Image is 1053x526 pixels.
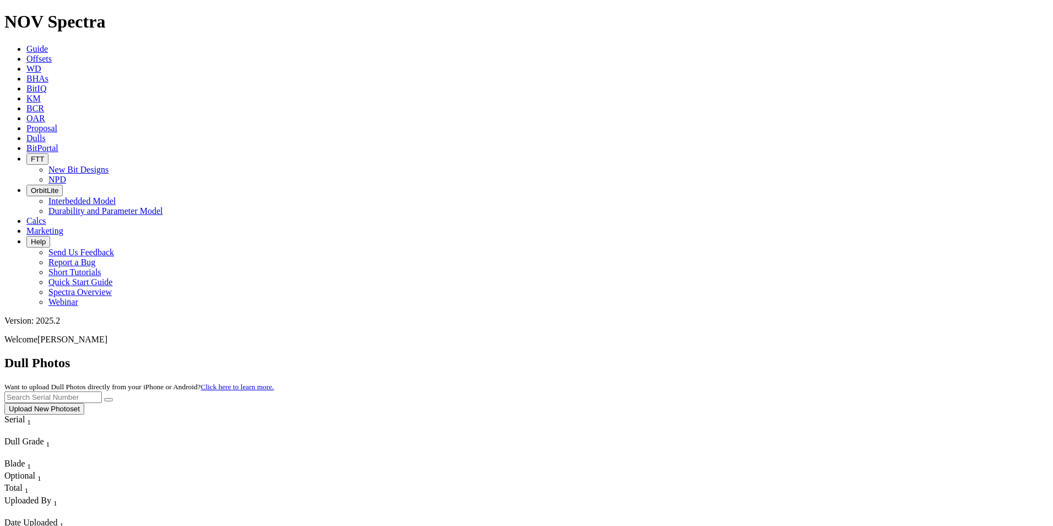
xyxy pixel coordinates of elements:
div: Dull Grade Sort None [4,437,82,449]
div: Sort None [4,415,51,437]
div: Sort None [4,459,43,471]
span: Help [31,238,46,246]
span: Sort None [53,496,57,505]
a: BHAs [26,74,48,83]
span: Uploaded By [4,496,51,505]
p: Welcome [4,335,1049,345]
a: New Bit Designs [48,165,108,174]
a: Marketing [26,226,63,235]
div: Sort None [4,437,82,459]
a: Dulls [26,133,46,143]
span: Sort None [46,437,50,446]
span: Total [4,483,23,492]
span: Dull Grade [4,437,44,446]
a: KM [26,94,41,103]
sub: 1 [37,474,41,482]
a: Calcs [26,216,46,226]
span: Sort None [27,415,31,424]
a: Report a Bug [48,257,95,267]
a: Proposal [26,124,57,133]
div: Blade Sort None [4,459,43,471]
a: Quick Start Guide [48,277,112,287]
a: Click here to learn more. [201,383,274,391]
sub: 1 [25,487,29,495]
div: Optional Sort None [4,471,43,483]
a: BitIQ [26,84,46,93]
h1: NOV Spectra [4,12,1049,32]
a: Spectra Overview [48,287,112,297]
a: Durability and Parameter Model [48,206,163,216]
div: Column Menu [4,508,108,518]
span: Sort None [27,459,31,468]
span: Serial [4,415,25,424]
sub: 1 [27,418,31,426]
div: Version: 2025.2 [4,316,1049,326]
button: Upload New Photoset [4,403,84,415]
a: NPD [48,175,66,184]
a: Send Us Feedback [48,248,114,257]
div: Sort None [4,496,108,518]
button: FTT [26,153,48,165]
div: Sort None [4,483,43,495]
a: WD [26,64,41,73]
span: OrbitLite [31,186,58,195]
a: Webinar [48,297,78,307]
a: BCR [26,104,44,113]
button: Help [26,236,50,248]
span: Sort None [37,471,41,480]
div: Uploaded By Sort None [4,496,108,508]
div: Column Menu [4,427,51,437]
span: Sort None [25,483,29,492]
sub: 1 [27,462,31,470]
span: Optional [4,471,35,480]
sub: 1 [46,440,50,448]
button: OrbitLite [26,185,63,196]
a: Interbedded Model [48,196,116,206]
sub: 1 [53,499,57,507]
a: Guide [26,44,48,53]
span: FTT [31,155,44,163]
small: Want to upload Dull Photos directly from your iPhone or Android? [4,383,274,391]
span: [PERSON_NAME] [37,335,107,344]
a: OAR [26,114,45,123]
div: Total Sort None [4,483,43,495]
div: Serial Sort None [4,415,51,427]
div: Column Menu [4,449,82,459]
h2: Dull Photos [4,356,1049,371]
span: Blade [4,459,25,468]
div: Sort None [4,471,43,483]
a: BitPortal [26,143,58,153]
a: Short Tutorials [48,267,101,277]
a: Offsets [26,54,52,63]
input: Search Serial Number [4,391,102,403]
